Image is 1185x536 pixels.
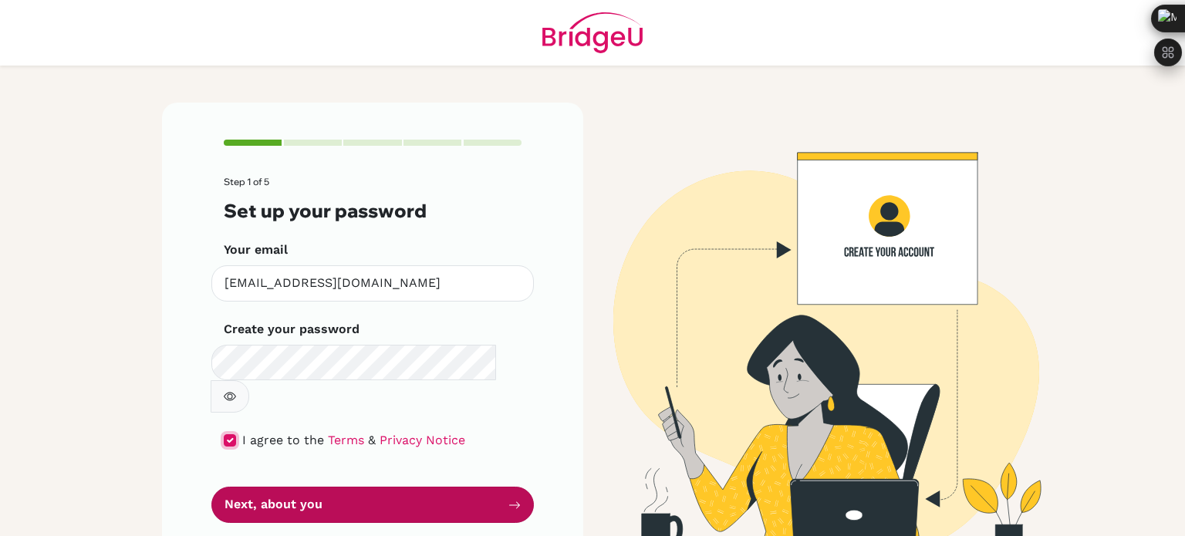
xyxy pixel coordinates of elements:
[211,487,534,523] button: Next, about you
[242,433,324,447] span: I agree to the
[211,265,534,302] input: Insert your email*
[368,433,376,447] span: &
[328,433,364,447] a: Terms
[380,433,465,447] a: Privacy Notice
[224,241,288,259] label: Your email
[224,176,269,187] span: Step 1 of 5
[224,320,360,339] label: Create your password
[224,200,522,222] h3: Set up your password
